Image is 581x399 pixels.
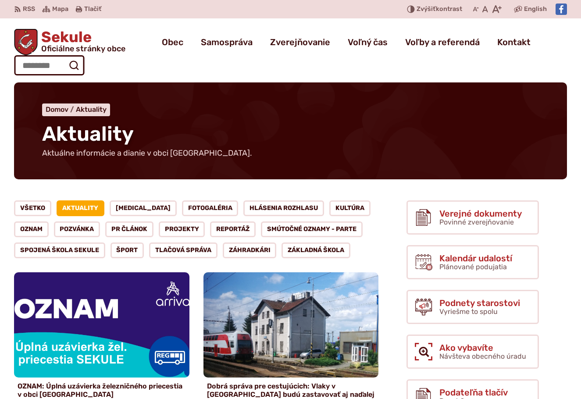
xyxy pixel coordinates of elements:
a: Šport [110,242,144,258]
span: Návšteva obecného úradu [439,352,526,360]
a: Kalendár udalostí Plánované podujatia [406,245,539,279]
span: Oficiálne stránky obce [41,45,125,53]
a: Kultúra [329,200,371,216]
a: Reportáž [210,221,256,237]
a: Obec [162,30,183,54]
h4: OZNAM: Úplná uzávierka železničného priecestia v obci [GEOGRAPHIC_DATA] [18,382,186,399]
img: Prejsť na Facebook stránku [556,4,567,15]
span: Ako vybavíte [439,343,526,353]
img: Prejsť na domovskú stránku [14,29,38,55]
a: Samospráva [201,30,253,54]
a: Ako vybavíte Návšteva obecného úradu [406,335,539,369]
a: Domov [46,105,76,114]
span: Tlačiť [84,6,101,13]
a: Voľby a referendá [405,30,480,54]
span: Aktuality [42,122,134,146]
span: Domov [46,105,68,114]
p: Aktuálne informácie a dianie v obci [GEOGRAPHIC_DATA]. [42,149,253,158]
a: Aktuality [76,105,107,114]
span: Vyriešme to spolu [439,307,498,316]
span: Sekule [38,30,125,53]
h4: Dobrá správa pre cestujúcich: Vlaky v [GEOGRAPHIC_DATA] budú zastavovať aj naďalej [207,382,375,399]
a: Základná škola [282,242,350,258]
span: Kalendár udalostí [439,253,512,263]
a: Aktuality [57,200,105,216]
span: Plánované podujatia [439,263,507,271]
a: Záhradkári [223,242,277,258]
a: Hlásenia rozhlasu [243,200,324,216]
a: Zverejňovanie [270,30,330,54]
span: Verejné dokumenty [439,209,522,218]
a: Všetko [14,200,51,216]
a: Fotogaléria [182,200,239,216]
a: Projekty [159,221,205,237]
span: kontrast [417,6,462,13]
a: Smútočné oznamy - parte [261,221,363,237]
a: [MEDICAL_DATA] [110,200,177,216]
a: Verejné dokumenty Povinné zverejňovanie [406,200,539,235]
span: RSS [23,4,35,14]
a: English [522,4,549,14]
a: Pozvánka [54,221,100,237]
span: Podateľňa tlačív [439,388,508,397]
a: Podnety starostovi Vyriešme to spolu [406,290,539,324]
span: Mapa [52,4,68,14]
a: Oznam [14,221,49,237]
a: Voľný čas [348,30,388,54]
span: Podnety starostovi [439,298,520,308]
a: Kontakt [497,30,531,54]
span: Zvýšiť [417,5,436,13]
a: Tlačová správa [149,242,217,258]
a: Logo Sekule, prejsť na domovskú stránku. [14,29,125,55]
a: Spojená škola Sekule [14,242,105,258]
a: PR článok [105,221,153,237]
span: English [524,4,547,14]
span: Povinné zverejňovanie [439,218,514,226]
